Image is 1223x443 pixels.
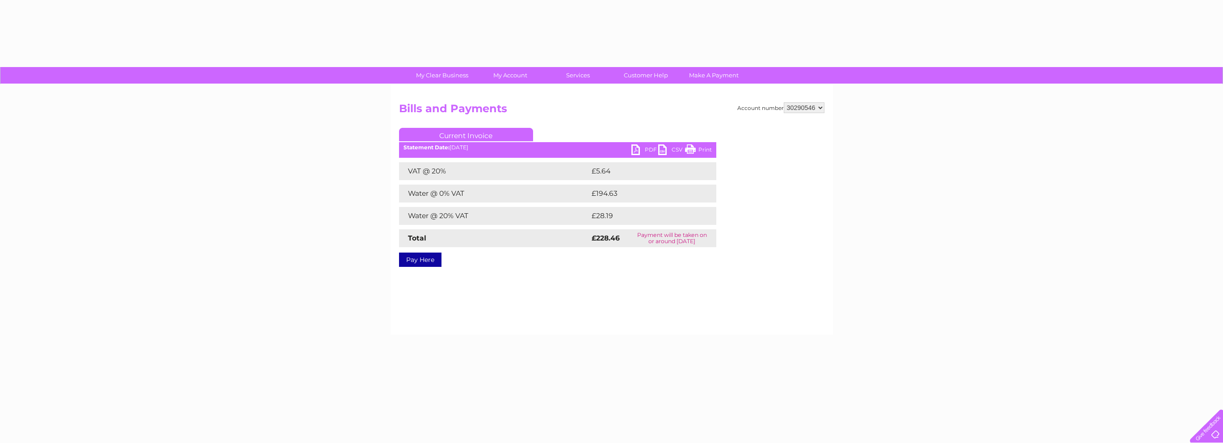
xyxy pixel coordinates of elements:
[399,162,589,180] td: VAT @ 20%
[399,253,441,267] a: Pay Here
[408,234,426,242] strong: Total
[677,67,751,84] a: Make A Payment
[541,67,615,84] a: Services
[399,207,589,225] td: Water @ 20% VAT
[631,144,658,157] a: PDF
[658,144,685,157] a: CSV
[399,144,716,151] div: [DATE]
[589,162,696,180] td: £5.64
[589,207,698,225] td: £28.19
[609,67,683,84] a: Customer Help
[685,144,712,157] a: Print
[628,229,716,247] td: Payment will be taken on or around [DATE]
[473,67,547,84] a: My Account
[589,185,700,203] td: £194.63
[405,67,479,84] a: My Clear Business
[399,102,824,119] h2: Bills and Payments
[399,185,589,203] td: Water @ 0% VAT
[403,144,450,151] b: Statement Date:
[399,128,533,141] a: Current Invoice
[737,102,824,113] div: Account number
[592,234,620,242] strong: £228.46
